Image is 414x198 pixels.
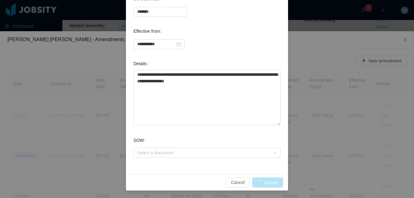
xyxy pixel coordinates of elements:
[273,151,277,155] i: icon: down
[137,150,270,156] div: Select a document
[134,7,187,17] input: Contract rate
[133,29,164,34] label: Effective from
[133,138,148,143] label: SOW
[133,61,151,66] label: Details
[133,70,281,125] textarea: Details
[176,42,181,46] i: icon: calendar
[226,177,250,187] button: Cancel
